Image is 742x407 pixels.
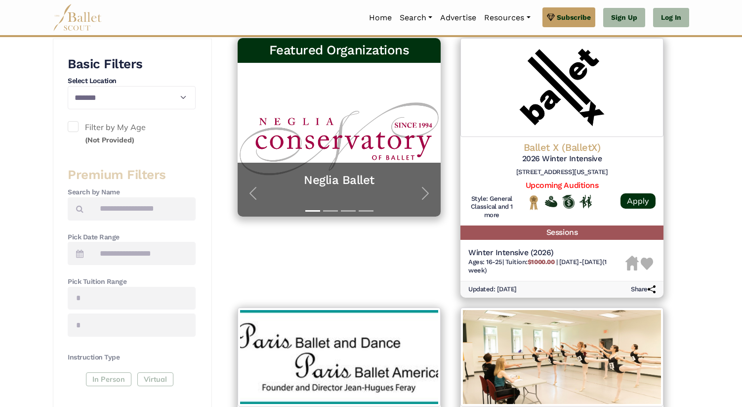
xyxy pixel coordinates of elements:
a: Resources [480,7,534,28]
span: Ages: 16-25 [468,258,502,266]
img: National [528,195,540,210]
h5: 2026 Winter Intensive [468,154,656,164]
b: $1000.00 [528,258,554,266]
h4: Ballet X (BalletX) [468,141,656,154]
h4: Pick Date Range [68,232,196,242]
h6: [STREET_ADDRESS][US_STATE] [468,168,656,177]
small: (Not Provided) [85,136,134,144]
h4: Instruction Type [68,353,196,362]
button: Slide 4 [359,205,373,217]
img: gem.svg [547,12,555,23]
img: Logo [238,308,441,407]
a: Advertise [436,7,480,28]
a: Upcoming Auditions [526,181,598,190]
a: Search [396,7,436,28]
h6: Style: General Classical and 1 more [468,195,515,220]
label: Filter by My Age [68,121,196,146]
h4: Pick Tuition Range [68,277,196,287]
img: In Person [579,195,592,208]
span: Tuition: [505,258,556,266]
a: Neglia Ballet [247,173,431,188]
h5: Winter Intensive (2026) [468,248,625,258]
a: Home [365,7,396,28]
h3: Premium Filters [68,167,196,183]
img: Offers Financial Aid [545,196,557,207]
a: Log In [653,8,689,28]
a: Subscribe [542,7,595,27]
span: [DATE]-[DATE] (1 week) [468,258,607,274]
h6: Updated: [DATE] [468,285,517,294]
h6: | | [468,258,625,275]
img: Housing Unavailable [625,256,639,271]
img: Logo [460,308,663,407]
button: Slide 3 [341,205,356,217]
h4: Search by Name [68,187,196,197]
span: Subscribe [557,12,591,23]
h5: Sessions [460,226,663,240]
h4: Select Location [68,76,196,86]
h3: Featured Organizations [246,42,433,59]
h6: Share [631,285,656,294]
button: Slide 2 [323,205,338,217]
img: Heart [641,258,653,270]
button: Slide 1 [305,205,320,217]
a: Sign Up [603,8,645,28]
img: Logo [460,38,663,137]
input: Search by names... [91,197,196,221]
a: Apply [620,193,656,209]
h3: Basic Filters [68,56,196,73]
img: Offers Scholarship [562,195,575,209]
